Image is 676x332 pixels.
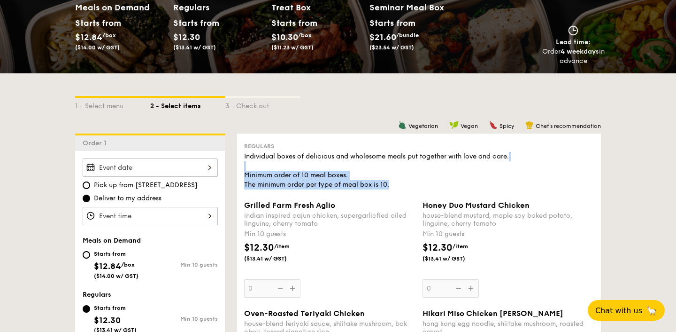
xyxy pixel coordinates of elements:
[542,47,605,66] div: Order in advance
[422,255,486,262] span: ($13.41 w/ GST)
[94,181,198,190] span: Pick up from [STREET_ADDRESS]
[244,309,365,318] span: Oven-Roasted Teriyaki Chicken
[298,32,312,39] span: /box
[449,121,459,129] img: icon-vegan.f8ff3823.svg
[369,32,396,42] span: $21.60
[244,152,593,190] div: Individual boxes of delicious and wholesome meals put together with love and care. Minimum order ...
[453,243,468,250] span: /item
[536,123,601,129] span: Chef's recommendation
[274,243,290,250] span: /item
[244,201,335,210] span: Grilled Farm Fresh Aglio
[121,261,135,268] span: /box
[556,38,591,46] span: Lead time:
[398,121,407,129] img: icon-vegetarian.fe4039eb.svg
[75,44,120,51] span: ($14.00 w/ GST)
[499,123,514,129] span: Spicy
[369,16,415,30] div: Starts from
[646,305,657,316] span: 🦙
[422,201,530,210] span: Honey Duo Mustard Chicken
[173,44,216,51] span: ($13.41 w/ GST)
[244,229,415,239] div: Min 10 guests
[561,47,599,55] strong: 4 weekdays
[94,261,121,271] span: $12.84
[83,237,141,245] span: Meals on Demand
[173,16,215,30] div: Starts from
[75,98,150,111] div: 1 - Select menu
[150,316,218,322] div: Min 10 guests
[173,32,200,42] span: $12.30
[461,123,478,129] span: Vegan
[422,212,593,228] div: house-blend mustard, maple soy baked potato, linguine, cherry tomato
[83,251,90,259] input: Starts from$12.84/box($14.00 w/ GST)Min 10 guests
[94,250,138,258] div: Starts from
[75,16,117,30] div: Starts from
[94,315,121,325] span: $12.30
[94,304,137,312] div: Starts from
[94,273,138,279] span: ($14.00 w/ GST)
[83,182,90,189] input: Pick up from [STREET_ADDRESS]
[271,1,362,14] h2: Treat Box
[83,207,218,225] input: Event time
[83,139,110,147] span: Order 1
[422,229,593,239] div: Min 10 guests
[83,158,218,177] input: Event date
[489,121,498,129] img: icon-spicy.37a8142b.svg
[75,32,102,42] span: $12.84
[595,306,642,315] span: Chat with us
[173,1,264,14] h2: Regulars
[150,261,218,268] div: Min 10 guests
[102,32,116,39] span: /box
[244,255,308,262] span: ($13.41 w/ GST)
[83,291,111,299] span: Regulars
[422,309,563,318] span: Hikari Miso Chicken [PERSON_NAME]
[83,195,90,202] input: Deliver to my address
[566,25,580,36] img: icon-clock.2db775ea.svg
[244,242,274,253] span: $12.30
[422,242,453,253] span: $12.30
[271,44,314,51] span: ($11.23 w/ GST)
[94,194,161,203] span: Deliver to my address
[525,121,534,129] img: icon-chef-hat.a58ddaea.svg
[225,98,300,111] div: 3 - Check out
[271,16,313,30] div: Starts from
[369,1,468,14] h2: Seminar Meal Box
[396,32,419,39] span: /bundle
[271,32,298,42] span: $10.30
[150,98,225,111] div: 2 - Select items
[244,143,274,150] span: Regulars
[75,1,166,14] h2: Meals on Demand
[408,123,438,129] span: Vegetarian
[244,212,415,228] div: indian inspired cajun chicken, supergarlicfied oiled linguine, cherry tomato
[369,44,414,51] span: ($23.54 w/ GST)
[83,305,90,313] input: Starts from$12.30($13.41 w/ GST)Min 10 guests
[588,300,665,321] button: Chat with us🦙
